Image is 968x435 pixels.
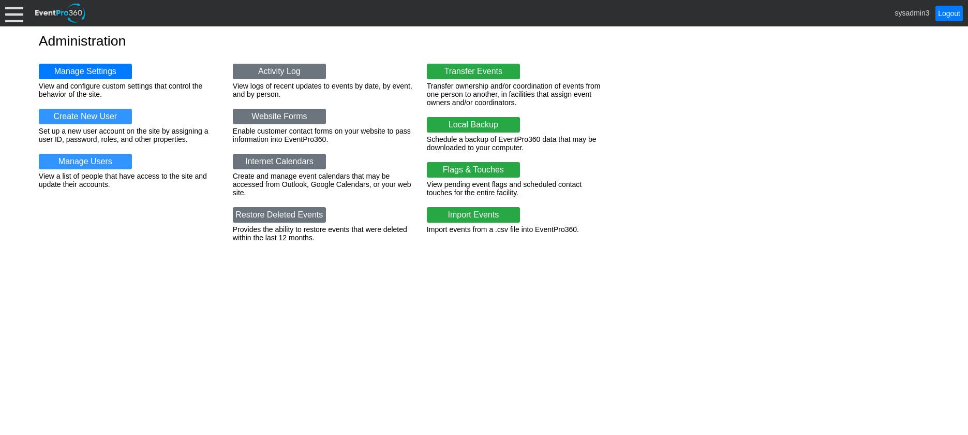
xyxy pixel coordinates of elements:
[39,154,132,169] a: Manage Users
[39,172,220,189] div: View a list of people that have access to the site and update their accounts.
[39,109,132,124] a: Create New User
[233,127,414,143] div: Enable customer contact forms on your website to pass information into EventPro360.
[427,180,608,197] div: View pending event flags and scheduled contact touches for the entire facility.
[233,109,326,124] a: Website Forms
[427,82,608,107] div: Transfer ownership and/or coordination of events from one person to another, in facilities that a...
[895,8,930,17] span: sysadmin3
[233,172,414,197] div: Create and manage event calendars that may be accessed from Outlook, Google Calendars, or your we...
[427,135,608,152] div: Schedule a backup of EventPro360 data that may be downloaded to your computer.
[34,2,87,25] img: EventPro360
[5,4,23,22] div: Menu: Click or 'Crtl+M' to toggle menu open/close
[233,64,326,79] a: Activity Log
[39,34,929,48] h1: Administration
[39,64,132,79] a: Manage Settings
[233,82,414,98] div: View logs of recent updates to events by date, by event, and by person.
[39,82,220,98] div: View and configure custom settings that control the behavior of the site.
[427,64,520,79] a: Transfer Events
[427,225,608,234] div: Import events from a .csv file into EventPro360.
[233,225,414,242] div: Provides the ability to restore events that were deleted within the last 12 months.
[233,207,326,223] a: Restore Deleted Events
[427,117,520,133] a: Local Backup
[427,207,520,223] a: Import Events
[39,127,220,143] div: Set up a new user account on the site by assigning a user ID, password, roles, and other properties.
[935,6,963,21] a: Logout
[233,154,326,169] a: Internet Calendars
[427,162,520,178] a: Flags & Touches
